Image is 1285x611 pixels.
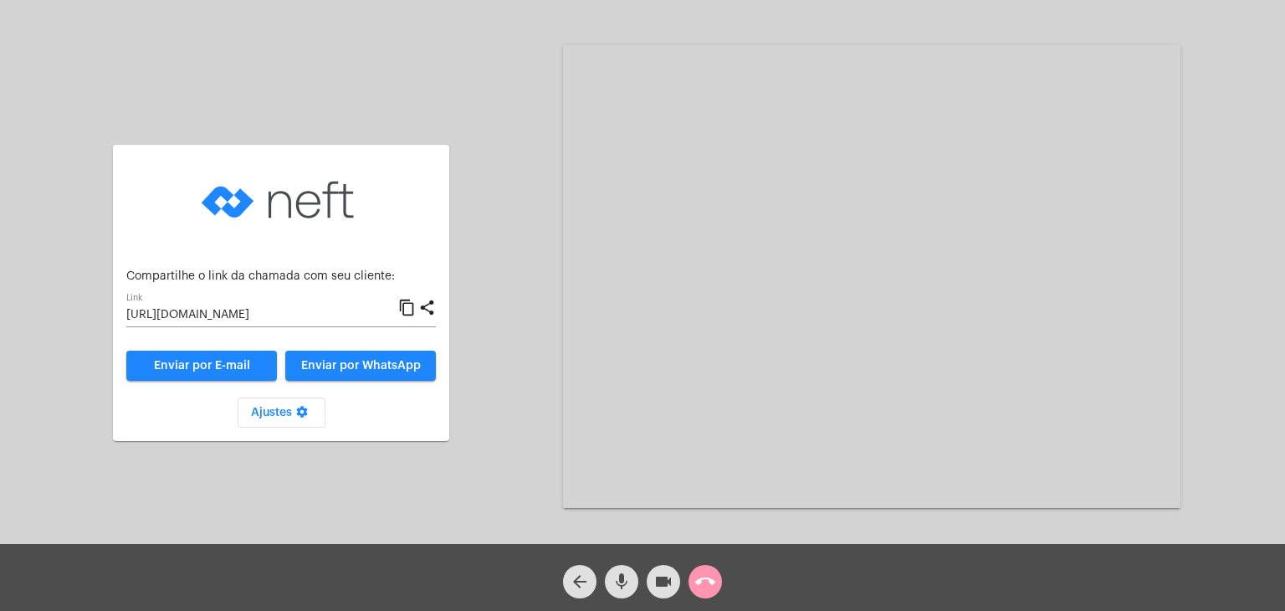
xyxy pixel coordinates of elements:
p: Compartilhe o link da chamada com seu cliente: [126,270,436,283]
button: Ajustes [238,398,325,428]
mat-icon: settings [292,405,312,425]
span: Enviar por WhatsApp [301,360,421,372]
span: Enviar por E-mail [154,360,250,372]
img: logo-neft-novo-2.png [197,158,365,242]
mat-icon: content_copy [398,298,416,318]
mat-icon: share [418,298,436,318]
mat-icon: call_end [695,572,715,592]
button: Enviar por WhatsApp [285,351,436,381]
mat-icon: mic [612,572,632,592]
mat-icon: arrow_back [570,572,590,592]
a: Enviar por E-mail [126,351,277,381]
span: Ajustes [251,407,312,418]
mat-icon: videocam [653,572,673,592]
